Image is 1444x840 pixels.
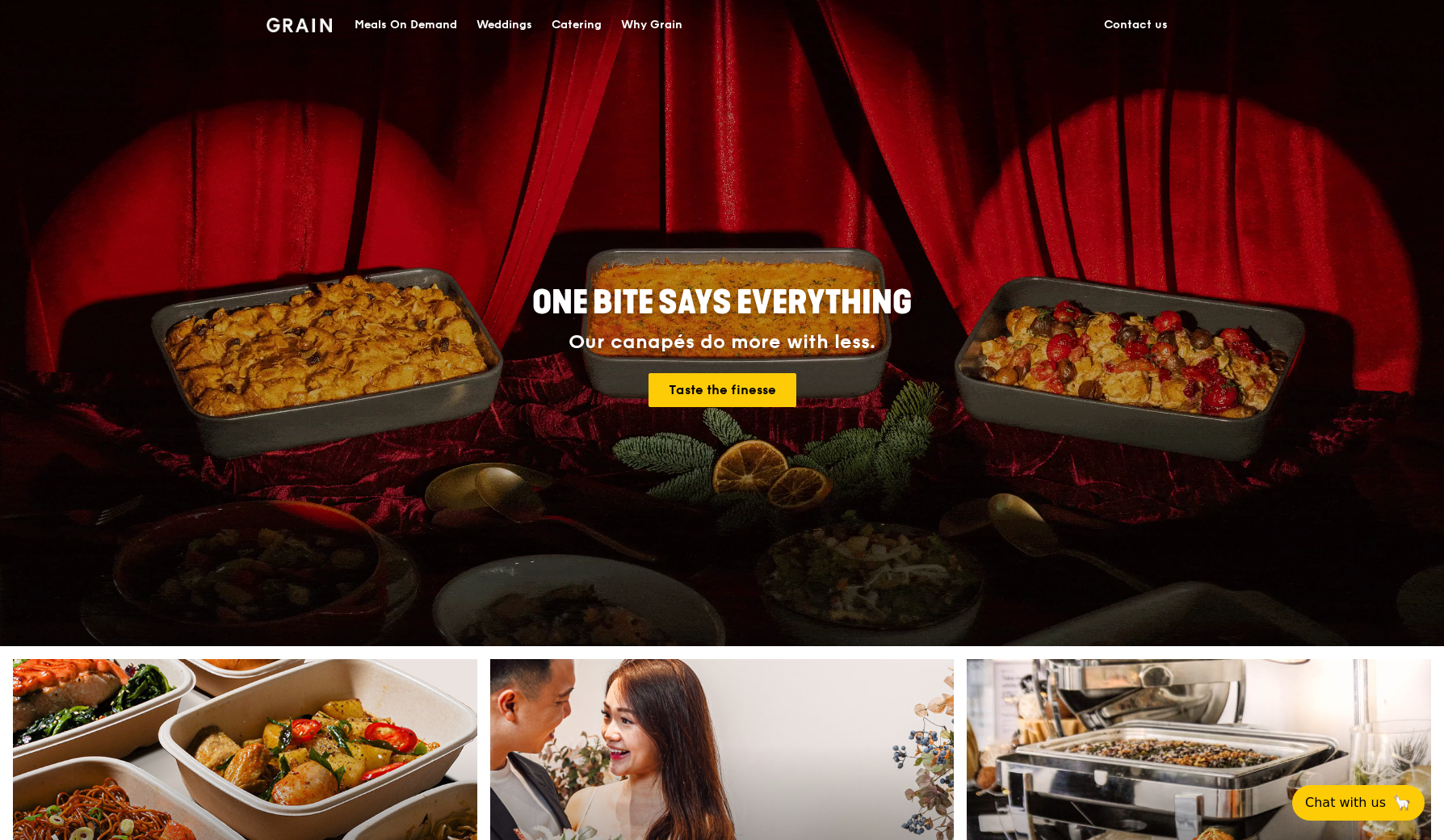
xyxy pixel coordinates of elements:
div: Why Grain [621,1,682,49]
span: ONE BITE SAYS EVERYTHING [532,283,912,322]
span: Chat with us [1305,793,1386,813]
a: Taste the finesse [649,373,796,407]
div: Weddings [476,1,532,49]
a: Catering [542,1,611,49]
a: Why Grain [611,1,692,49]
span: 🦙 [1392,793,1412,813]
a: Weddings [467,1,542,49]
div: Our canapés do more with less. [431,331,1013,354]
div: Catering [552,1,602,49]
div: Meals On Demand [355,1,457,49]
a: Contact us [1094,1,1177,49]
img: Grain [267,18,332,32]
button: Chat with us🦙 [1292,785,1425,821]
